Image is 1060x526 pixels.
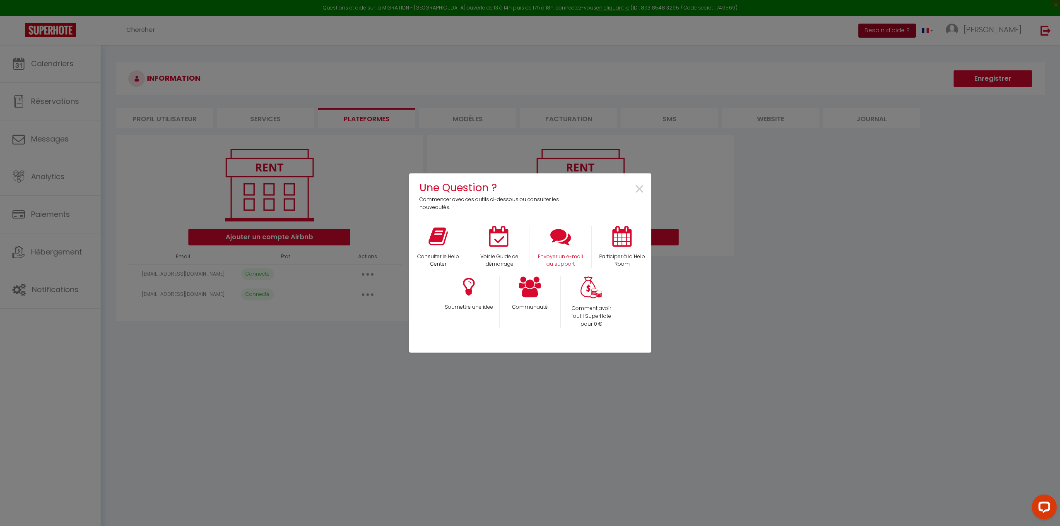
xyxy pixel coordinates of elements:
[1025,491,1060,526] iframe: LiveChat chat widget
[413,253,464,269] p: Consulter le Help Center
[475,253,524,269] p: Voir le Guide de démarrage
[419,180,565,196] h4: Une Question ?
[443,303,494,311] p: Soumettre une idee
[566,305,617,328] p: Comment avoir l'outil SuperHote pour 0 €
[419,196,565,211] p: Commencer avec ces outils ci-dessous ou consulter les nouveautés.
[597,253,647,269] p: Participer à la Help Room
[505,303,555,311] p: Communauté
[634,180,645,199] button: Close
[634,176,645,202] span: ×
[581,276,602,298] img: Money bag
[535,253,586,269] p: Envoyer un e-mail au support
